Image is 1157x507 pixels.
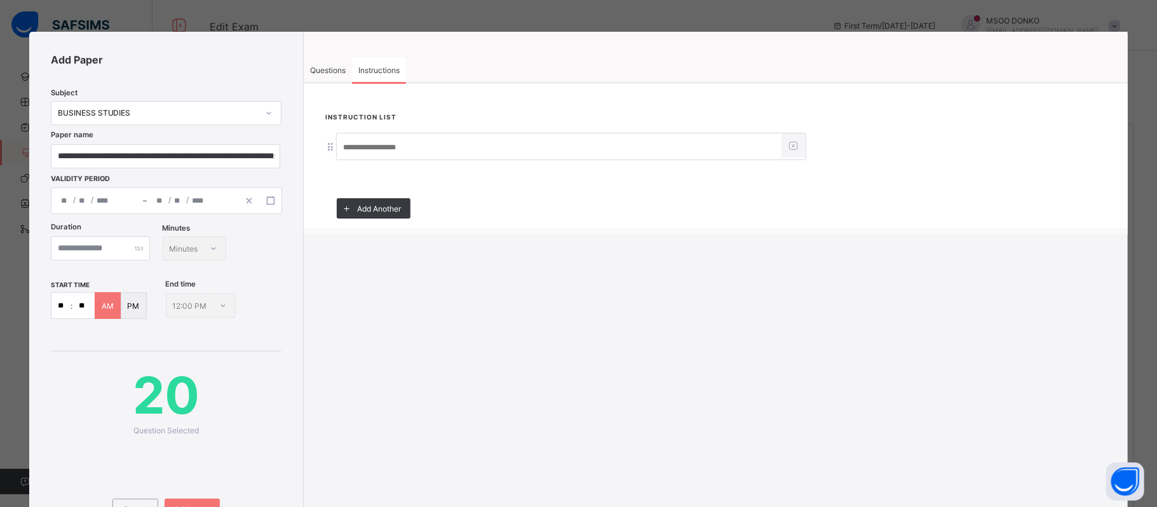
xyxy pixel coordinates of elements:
[51,175,148,183] span: Validity Period
[51,281,90,288] span: start time
[166,280,196,288] span: End time
[358,65,400,75] span: Instructions
[325,113,396,121] span: Instruction List
[71,301,72,311] p: :
[73,194,76,205] span: /
[128,301,140,311] p: PM
[102,301,114,311] p: AM
[1106,463,1144,501] button: Open asap
[51,130,93,139] label: Paper name
[163,224,191,233] span: Minutes
[310,65,346,75] span: Questions
[51,88,78,97] span: Subject
[58,109,258,118] div: BUSINESS STUDIES
[168,194,171,205] span: /
[51,222,81,231] label: Duration
[91,194,93,205] span: /
[143,195,147,206] span: –
[133,426,199,435] span: Question Selected
[186,194,189,205] span: /
[51,364,281,426] span: 20
[51,53,281,66] span: Add Paper
[357,204,401,213] span: Add Another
